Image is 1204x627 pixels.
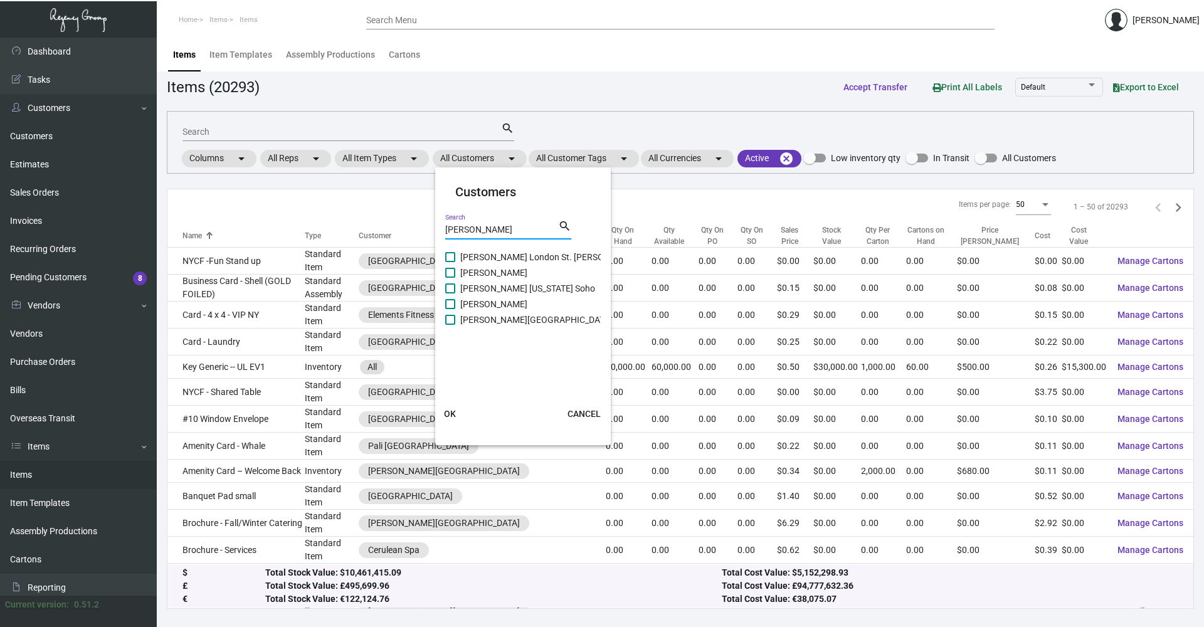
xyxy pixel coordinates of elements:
span: OK [444,409,456,419]
mat-card-title: Customers [455,182,591,201]
button: CANCEL [557,403,611,425]
span: [PERSON_NAME] [460,297,527,312]
span: [PERSON_NAME] [460,265,527,280]
div: 0.51.2 [74,598,99,611]
span: CANCEL [568,409,601,419]
mat-icon: search [558,219,571,234]
span: [PERSON_NAME][GEOGRAPHIC_DATA] [460,312,612,327]
span: [PERSON_NAME] [US_STATE] Soho [460,281,595,296]
div: Current version: [5,598,69,611]
span: [PERSON_NAME] London St. [PERSON_NAME] [460,250,641,265]
button: OK [430,403,470,425]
